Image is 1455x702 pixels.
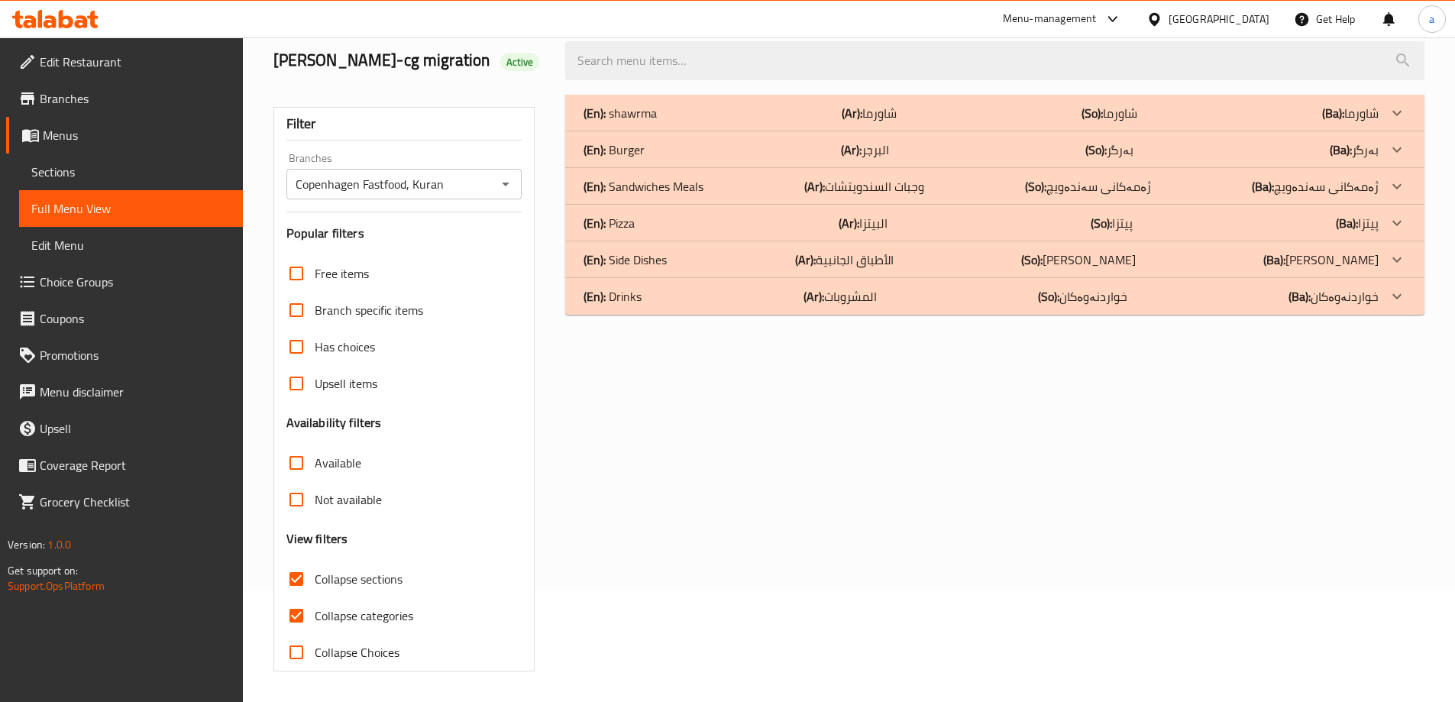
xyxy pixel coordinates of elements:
[40,273,231,291] span: Choice Groups
[795,251,894,269] p: الأطباق الجانبية
[1021,251,1136,269] p: [PERSON_NAME]
[565,131,1424,168] div: (En): Burger(Ar):البرجر(So):بەرگر(Ba):بەرگر
[565,205,1424,241] div: (En): Pizza(Ar):البيتزا(So):پیتزا(Ba):پیتزا
[584,212,606,235] b: (En):
[31,199,231,218] span: Full Menu View
[315,490,382,509] span: Not available
[286,530,348,548] h3: View filters
[841,138,862,161] b: (Ar):
[1025,175,1046,198] b: (So):
[565,241,1424,278] div: (En): Side Dishes(Ar):الأطباق الجانبية(So):[PERSON_NAME](Ba):[PERSON_NAME]
[19,190,243,227] a: Full Menu View
[584,285,606,308] b: (En):
[1288,287,1379,306] p: خواردنەوەکان
[315,338,375,356] span: Has choices
[495,173,516,195] button: Open
[8,561,78,581] span: Get support on:
[40,383,231,401] span: Menu disclaimer
[584,141,645,159] p: Burger
[565,278,1424,315] div: (En): Drinks(Ar):المشروبات(So):خواردنەوەکان(Ba):خواردنەوەکان
[8,576,105,596] a: Support.OpsPlatform
[47,535,71,555] span: 1.0.0
[1021,248,1043,271] b: (So):
[842,102,862,125] b: (Ar):
[286,414,382,432] h3: Availability filters
[500,53,540,71] div: Active
[6,44,243,80] a: Edit Restaurant
[1322,104,1379,122] p: شاورما
[1252,177,1379,196] p: ژەمەکانی سەندەویچ
[1091,212,1112,235] b: (So):
[1169,11,1269,27] div: [GEOGRAPHIC_DATA]
[40,89,231,108] span: Branches
[315,570,403,588] span: Collapse sections
[841,141,889,159] p: البرجر
[6,337,243,374] a: Promotions
[842,104,897,122] p: شاورما
[6,300,243,337] a: Coupons
[6,447,243,484] a: Coverage Report
[6,484,243,520] a: Grocery Checklist
[584,214,635,232] p: Pizza
[1252,175,1274,198] b: (Ba):
[804,177,924,196] p: وجبات السندويتشات
[315,264,369,283] span: Free items
[795,248,816,271] b: (Ar):
[43,126,231,144] span: Menus
[315,643,399,662] span: Collapse Choices
[839,212,859,235] b: (Ar):
[6,80,243,117] a: Branches
[40,53,231,71] span: Edit Restaurant
[584,287,642,306] p: Drinks
[6,410,243,447] a: Upsell
[839,214,888,232] p: البيتزا
[1429,11,1434,27] span: a
[40,493,231,511] span: Grocery Checklist
[1330,138,1352,161] b: (Ba):
[40,456,231,474] span: Coverage Report
[1085,138,1107,161] b: (So):
[1322,102,1344,125] b: (Ba):
[286,108,522,141] div: Filter
[1082,104,1137,122] p: شاورما
[315,374,377,393] span: Upsell items
[286,225,522,242] h3: Popular filters
[1263,248,1285,271] b: (Ba):
[315,301,423,319] span: Branch specific items
[6,264,243,300] a: Choice Groups
[1330,141,1379,159] p: بەرگر
[19,154,243,190] a: Sections
[565,41,1424,80] input: search
[584,248,606,271] b: (En):
[315,607,413,625] span: Collapse categories
[1085,141,1133,159] p: بەرگر
[1025,177,1151,196] p: ژەمەکانی سەندەویچ
[8,535,45,555] span: Version:
[31,236,231,254] span: Edit Menu
[584,251,667,269] p: Side Dishes
[40,346,231,364] span: Promotions
[6,374,243,410] a: Menu disclaimer
[1038,287,1127,306] p: خواردنەوەکان
[500,55,540,70] span: Active
[1336,212,1358,235] b: (Ba):
[584,175,606,198] b: (En):
[40,309,231,328] span: Coupons
[584,104,657,122] p: shawrma
[1091,214,1133,232] p: پیتزا
[804,175,825,198] b: (Ar):
[565,168,1424,205] div: (En): Sandwiches Meals(Ar):وجبات السندويتشات(So):ژەمەکانی سەندەویچ(Ba):ژەمەکانی سەندەویچ
[1263,251,1379,269] p: [PERSON_NAME]
[584,138,606,161] b: (En):
[584,177,703,196] p: Sandwiches Meals
[40,419,231,438] span: Upsell
[315,454,361,472] span: Available
[1336,214,1379,232] p: پیتزا
[1082,102,1103,125] b: (So):
[31,163,231,181] span: Sections
[565,95,1424,131] div: (En): shawrma(Ar):شاورما(So):شاورما(Ba):شاورما
[803,287,877,306] p: المشروبات
[1038,285,1059,308] b: (So):
[1288,285,1311,308] b: (Ba):
[19,227,243,264] a: Edit Menu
